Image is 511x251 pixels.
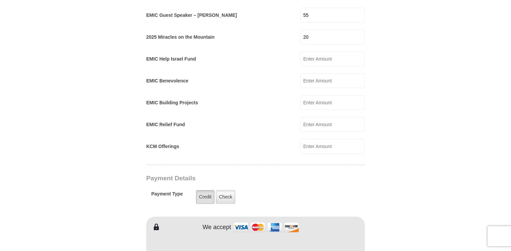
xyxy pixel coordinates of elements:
label: EMIC Guest Speaker – [PERSON_NAME] [146,12,237,19]
img: credit cards accepted [233,220,300,235]
label: 2025 Miracles on the Mountain [146,34,214,41]
label: Credit [196,190,214,204]
input: Enter Amount [301,30,365,44]
label: KCM Offerings [146,143,179,150]
input: Enter Amount [301,51,365,66]
label: EMIC Benevolence [146,77,188,84]
h5: Payment Type [151,191,183,200]
label: EMIC Help Israel Fund [146,56,196,63]
h3: Payment Details [146,175,318,182]
label: EMIC Building Projects [146,99,198,106]
input: Enter Amount [301,95,365,110]
input: Enter Amount [301,117,365,132]
h4: We accept [203,224,231,231]
input: Enter Amount [301,139,365,154]
label: EMIC Relief Fund [146,121,185,128]
input: Enter Amount [301,8,365,23]
label: Check [216,190,235,204]
input: Enter Amount [301,73,365,88]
